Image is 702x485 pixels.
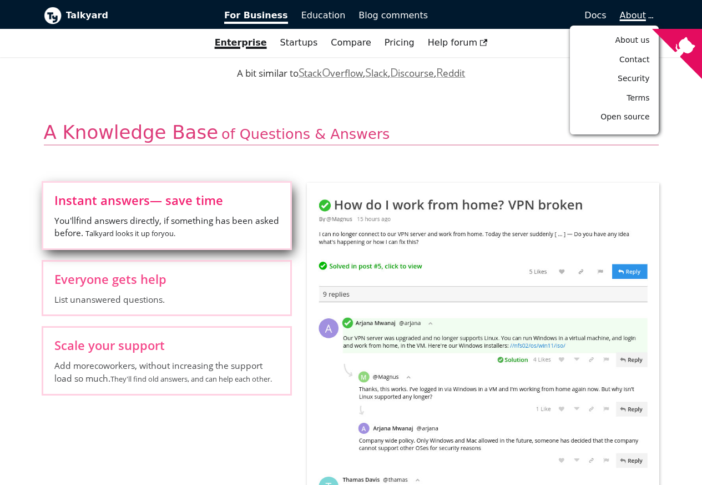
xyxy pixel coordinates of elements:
[421,33,494,52] a: Help forum
[619,55,649,64] span: Contact
[358,10,428,21] span: Blog comments
[54,273,279,285] span: Everyone gets help
[365,67,387,79] a: Slack
[295,6,352,25] a: Education
[322,64,331,80] span: O
[66,8,209,23] b: Talkyard
[365,64,371,80] span: S
[221,126,390,142] span: of Questions & Answers
[615,36,649,44] span: About us
[44,121,659,146] h2: A Knowledge Base
[54,359,279,385] span: Add more coworkers , without increasing the support load so much.
[435,6,613,25] a: Docs
[44,7,209,24] a: Talkyard logoTalkyard
[574,70,654,87] a: Security
[208,33,274,52] a: Enterprise
[44,7,62,24] img: Talkyard logo
[395,44,459,60] a: Star debiki/talkyard on GitHub
[390,67,434,79] a: Discourse
[378,33,421,52] a: Pricing
[627,93,649,102] span: Terms
[428,37,488,48] span: Help forum
[54,214,279,240] span: You'll find answers directly, if something has been asked before.
[352,6,435,25] a: Blog comments
[299,67,363,79] a: StackOverflow
[299,64,305,80] span: S
[274,33,325,52] a: Startups
[584,10,606,21] span: Docs
[54,339,279,351] span: Scale your support
[436,67,465,79] a: Reddit
[85,228,175,238] small: Talkyard looks it up for you .
[331,37,371,48] a: Compare
[600,112,649,121] span: Open source
[436,64,443,80] span: R
[618,74,650,83] span: Security
[574,108,654,126] a: Open source
[574,89,654,107] a: Terms
[390,64,398,80] span: D
[54,293,279,306] span: List unanswered questions.
[110,374,272,384] small: They'll find old answers, and can help each other.
[620,10,652,21] a: About
[224,10,288,24] span: For Business
[54,194,279,206] span: Instant answers — save time
[574,32,654,49] a: About us
[574,51,654,68] a: Contact
[301,10,346,21] span: Education
[218,6,295,25] a: For Business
